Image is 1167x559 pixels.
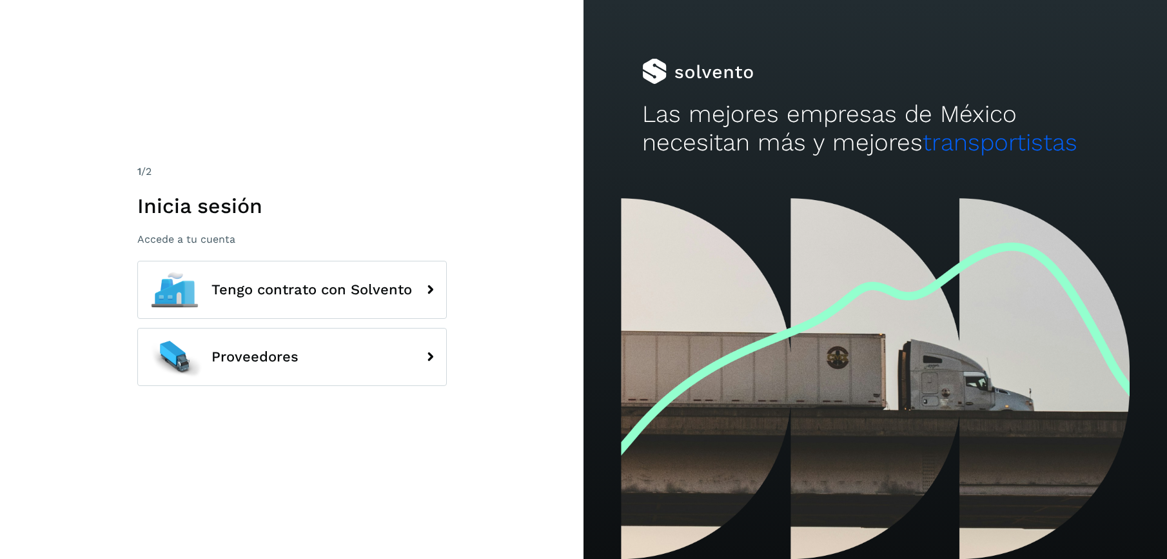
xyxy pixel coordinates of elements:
[137,194,447,218] h1: Inicia sesión
[137,164,447,179] div: /2
[211,349,299,365] span: Proveedores
[137,328,447,386] button: Proveedores
[211,282,412,298] span: Tengo contrato con Solvento
[923,128,1077,156] span: transportistas
[137,261,447,319] button: Tengo contrato con Solvento
[642,100,1109,158] h2: Las mejores empresas de México necesitan más y mejores
[137,233,447,245] p: Accede a tu cuenta
[137,165,141,178] span: 1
